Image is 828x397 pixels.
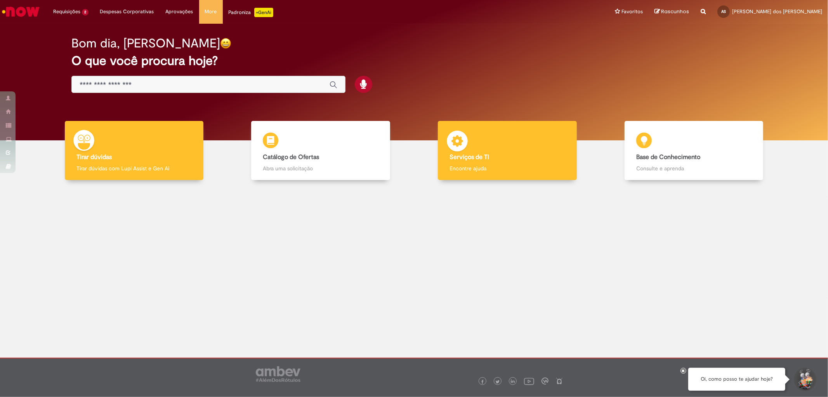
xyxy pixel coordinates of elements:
a: Tirar dúvidas Tirar dúvidas com Lupi Assist e Gen Ai [41,121,227,180]
a: Serviços de TI Encontre ajuda [414,121,601,180]
span: Requisições [53,8,80,16]
a: Rascunhos [654,8,689,16]
span: Favoritos [621,8,643,16]
img: happy-face.png [220,38,231,49]
h2: Bom dia, [PERSON_NAME] [71,37,220,50]
button: Iniciar Conversa de Suporte [793,368,816,391]
span: More [205,8,217,16]
b: Serviços de TI [450,153,489,161]
span: AS [721,9,726,14]
a: Base de Conhecimento Consulte e aprenda [601,121,787,180]
div: Oi, como posso te ajudar hoje? [688,368,785,391]
img: logo_footer_ambev_rotulo_gray.png [256,366,300,382]
b: Base de Conhecimento [636,153,700,161]
img: ServiceNow [1,4,41,19]
b: Tirar dúvidas [76,153,112,161]
img: logo_footer_youtube.png [524,376,534,386]
p: Encontre ajuda [450,164,565,172]
span: Rascunhos [661,8,689,15]
img: logo_footer_linkedin.png [511,380,515,384]
span: 2 [82,9,89,16]
h2: O que você procura hoje? [71,54,756,68]
a: Catálogo de Ofertas Abra uma solicitação [227,121,414,180]
p: Consulte e aprenda [636,164,752,172]
img: logo_footer_naosei.png [556,378,563,385]
p: Tirar dúvidas com Lupi Assist e Gen Ai [76,164,192,172]
span: Aprovações [166,8,193,16]
p: Abra uma solicitação [263,164,378,172]
div: Padroniza [229,8,273,17]
span: Despesas Corporativas [100,8,154,16]
span: [PERSON_NAME] dos [PERSON_NAME] [732,8,822,15]
p: +GenAi [254,8,273,17]
img: logo_footer_facebook.png [481,380,484,384]
img: logo_footer_workplace.png [542,378,549,385]
b: Catálogo de Ofertas [263,153,319,161]
img: logo_footer_twitter.png [496,380,500,384]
